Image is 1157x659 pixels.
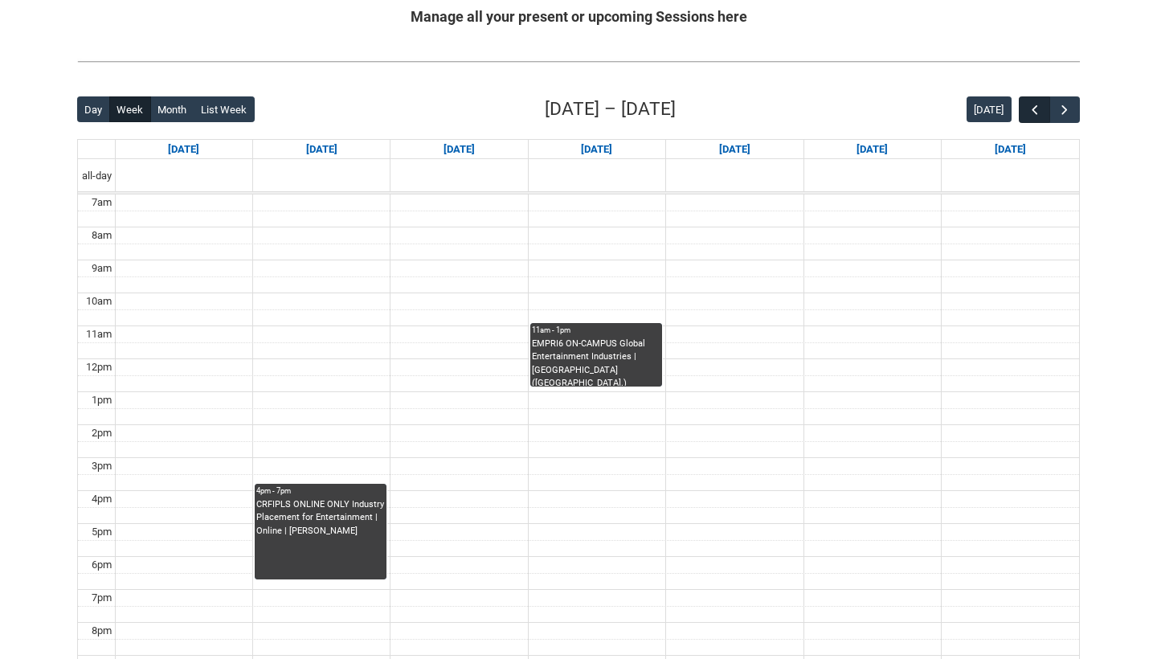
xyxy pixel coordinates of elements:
[88,590,115,606] div: 7pm
[83,359,115,375] div: 12pm
[578,140,615,159] a: Go to November 5, 2025
[303,140,341,159] a: Go to November 3, 2025
[77,96,110,122] button: Day
[88,458,115,474] div: 3pm
[83,326,115,342] div: 11am
[109,96,151,122] button: Week
[256,485,385,497] div: 4pm - 7pm
[88,623,115,639] div: 8pm
[545,96,676,123] h2: [DATE] – [DATE]
[83,293,115,309] div: 10am
[532,338,660,387] div: EMPRI6 ON-CAMPUS Global Entertainment Industries | [GEOGRAPHIC_DATA] ([GEOGRAPHIC_DATA].) (capaci...
[716,140,754,159] a: Go to November 6, 2025
[88,425,115,441] div: 2pm
[88,227,115,244] div: 8am
[532,325,660,336] div: 11am - 1pm
[165,140,202,159] a: Go to November 2, 2025
[853,140,891,159] a: Go to November 7, 2025
[88,557,115,573] div: 6pm
[88,194,115,211] div: 7am
[440,140,478,159] a: Go to November 4, 2025
[88,260,115,276] div: 9am
[79,168,115,184] span: all-day
[991,140,1029,159] a: Go to November 8, 2025
[1049,96,1080,123] button: Next Week
[967,96,1012,122] button: [DATE]
[77,6,1080,27] h2: Manage all your present or upcoming Sessions here
[77,53,1080,70] img: REDU_GREY_LINE
[150,96,194,122] button: Month
[88,392,115,408] div: 1pm
[88,491,115,507] div: 4pm
[88,524,115,540] div: 5pm
[194,96,255,122] button: List Week
[1019,96,1049,123] button: Previous Week
[256,498,385,538] div: CRFIPLS ONLINE ONLY Industry Placement for Entertainment | Online | [PERSON_NAME]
